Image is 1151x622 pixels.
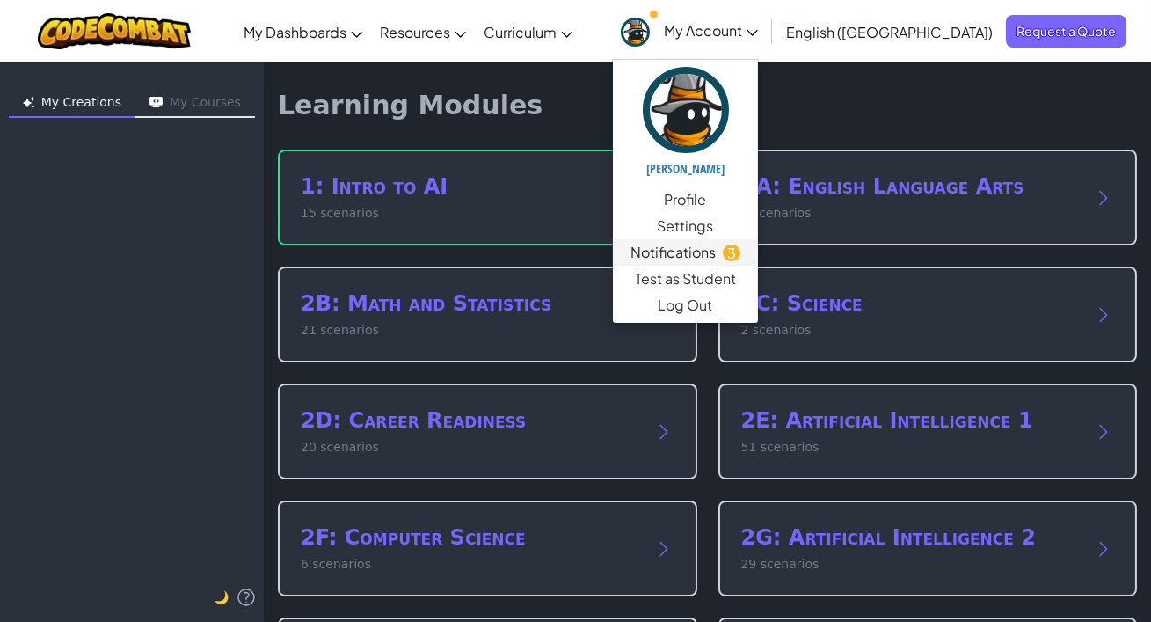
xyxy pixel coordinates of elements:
img: avatar [621,18,650,47]
a: Profile [613,187,757,213]
p: 51 scenarios [741,438,1080,457]
a: My Account [612,4,767,59]
p: 21 scenarios [301,321,639,340]
span: My Dashboards [244,23,346,41]
button: My Courses [135,90,255,118]
img: CodeCombat logo [38,13,192,49]
p: 6 scenarios [301,555,639,574]
a: Test as Student [613,266,757,292]
span: Notifications [630,242,716,263]
p: 15 scenarios [301,204,639,223]
span: My Account [664,21,758,40]
img: avatar [643,67,729,153]
p: 29 scenarios [741,555,1080,574]
a: Request a Quote [1006,15,1126,48]
a: Notifications3 [613,239,757,266]
h2: 2C: Science [741,289,1080,318]
h5: [PERSON_NAME] [630,162,739,175]
h2: 1: Intro to AI [301,172,639,201]
p: 7 scenarios [741,204,1080,223]
span: 3 [723,245,739,261]
a: Log Out [613,292,757,318]
span: Resources [380,23,450,41]
a: [PERSON_NAME] [613,64,757,187]
a: Resources [371,8,475,55]
button: 🌙 [214,587,229,608]
h2: 2F: Computer Science [301,523,639,552]
a: My Dashboards [235,8,371,55]
a: Curriculum [475,8,581,55]
span: Curriculum [484,23,557,41]
p: 2 scenarios [741,321,1080,340]
a: English ([GEOGRAPHIC_DATA]) [777,8,1002,55]
span: 🌙 [214,590,229,604]
button: My Creations [9,90,135,118]
img: Icon [23,97,34,108]
h2: 2E: Artificial Intelligence 1 [741,406,1080,435]
a: Settings [613,213,757,239]
h2: 2G: Artificial Intelligence 2 [741,523,1080,552]
span: English ([GEOGRAPHIC_DATA]) [786,23,993,41]
p: 20 scenarios [301,438,639,457]
img: Icon [149,97,163,108]
h2: 2D: Career Readiness [301,406,639,435]
h2: 2A: English Language Arts [741,172,1080,201]
h2: 2B: Math and Statistics [301,289,639,318]
h1: Learning Modules [278,90,543,121]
